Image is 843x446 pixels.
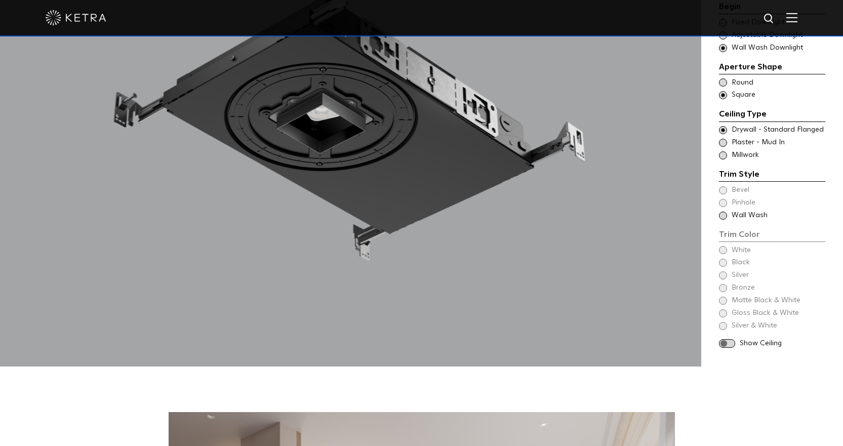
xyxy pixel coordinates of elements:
div: Trim Style [719,168,825,182]
span: Drywall - Standard Flanged [732,125,824,135]
span: Show Ceiling [740,339,825,349]
div: Aperture Shape [719,61,825,75]
span: Millwork [732,150,824,160]
span: Square [732,90,824,100]
img: Hamburger%20Nav.svg [786,13,797,22]
div: Ceiling Type [719,108,825,122]
img: search icon [763,13,776,25]
span: Round [732,78,824,88]
span: Wall Wash [732,211,824,221]
span: Wall Wash Downlight [732,43,824,53]
span: Plaster - Mud In [732,138,824,148]
img: ketra-logo-2019-white [46,10,106,25]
